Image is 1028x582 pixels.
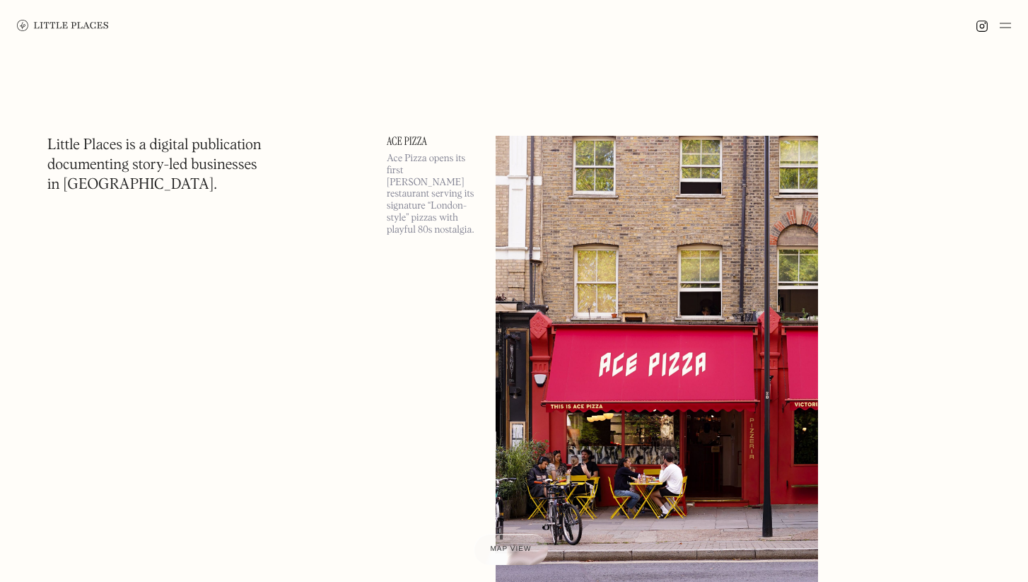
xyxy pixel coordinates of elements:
[387,153,479,236] p: Ace Pizza opens its first [PERSON_NAME] restaurant serving its signature “London-style” pizzas wi...
[491,545,532,553] span: Map view
[47,136,262,195] h1: Little Places is a digital publication documenting story-led businesses in [GEOGRAPHIC_DATA].
[387,136,479,147] a: Ace Pizza
[474,534,549,565] a: Map view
